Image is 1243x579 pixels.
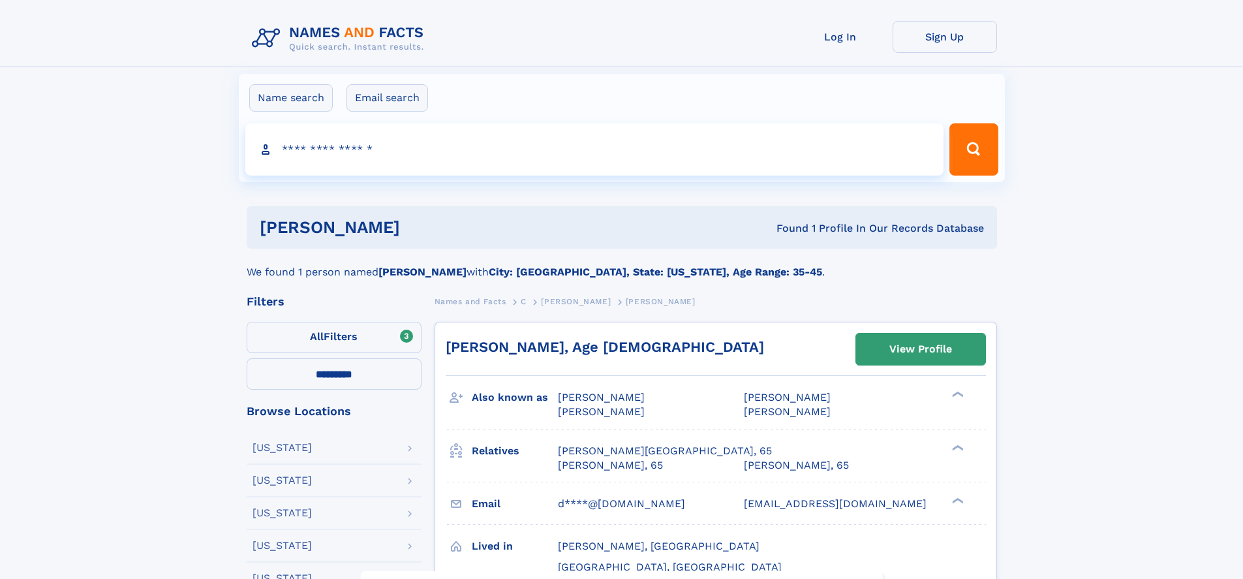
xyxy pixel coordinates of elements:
[253,540,312,551] div: [US_STATE]
[247,21,435,56] img: Logo Names and Facts
[558,540,760,552] span: [PERSON_NAME], [GEOGRAPHIC_DATA]
[489,266,822,278] b: City: [GEOGRAPHIC_DATA], State: [US_STATE], Age Range: 35-45
[247,296,422,307] div: Filters
[435,293,506,309] a: Names and Facts
[744,391,831,403] span: [PERSON_NAME]
[472,440,558,462] h3: Relatives
[472,535,558,557] h3: Lived in
[558,458,663,473] a: [PERSON_NAME], 65
[247,405,422,417] div: Browse Locations
[253,508,312,518] div: [US_STATE]
[558,391,645,403] span: [PERSON_NAME]
[744,497,927,510] span: [EMAIL_ADDRESS][DOMAIN_NAME]
[541,293,611,309] a: [PERSON_NAME]
[247,249,997,280] div: We found 1 person named with .
[472,386,558,409] h3: Also known as
[558,405,645,418] span: [PERSON_NAME]
[378,266,467,278] b: [PERSON_NAME]
[558,561,782,573] span: [GEOGRAPHIC_DATA], [GEOGRAPHIC_DATA]
[446,339,764,355] a: [PERSON_NAME], Age [DEMOGRAPHIC_DATA]
[346,84,428,112] label: Email search
[310,330,324,343] span: All
[253,443,312,453] div: [US_STATE]
[893,21,997,53] a: Sign Up
[744,458,849,473] a: [PERSON_NAME], 65
[521,293,527,309] a: C
[541,297,611,306] span: [PERSON_NAME]
[260,219,589,236] h1: [PERSON_NAME]
[949,390,964,399] div: ❯
[949,443,964,452] div: ❯
[889,334,952,364] div: View Profile
[249,84,333,112] label: Name search
[788,21,893,53] a: Log In
[626,297,696,306] span: [PERSON_NAME]
[245,123,944,176] input: search input
[949,496,964,505] div: ❯
[744,405,831,418] span: [PERSON_NAME]
[558,444,772,458] a: [PERSON_NAME][GEOGRAPHIC_DATA], 65
[521,297,527,306] span: C
[949,123,998,176] button: Search Button
[588,221,984,236] div: Found 1 Profile In Our Records Database
[253,475,312,486] div: [US_STATE]
[247,322,422,353] label: Filters
[472,493,558,515] h3: Email
[856,334,985,365] a: View Profile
